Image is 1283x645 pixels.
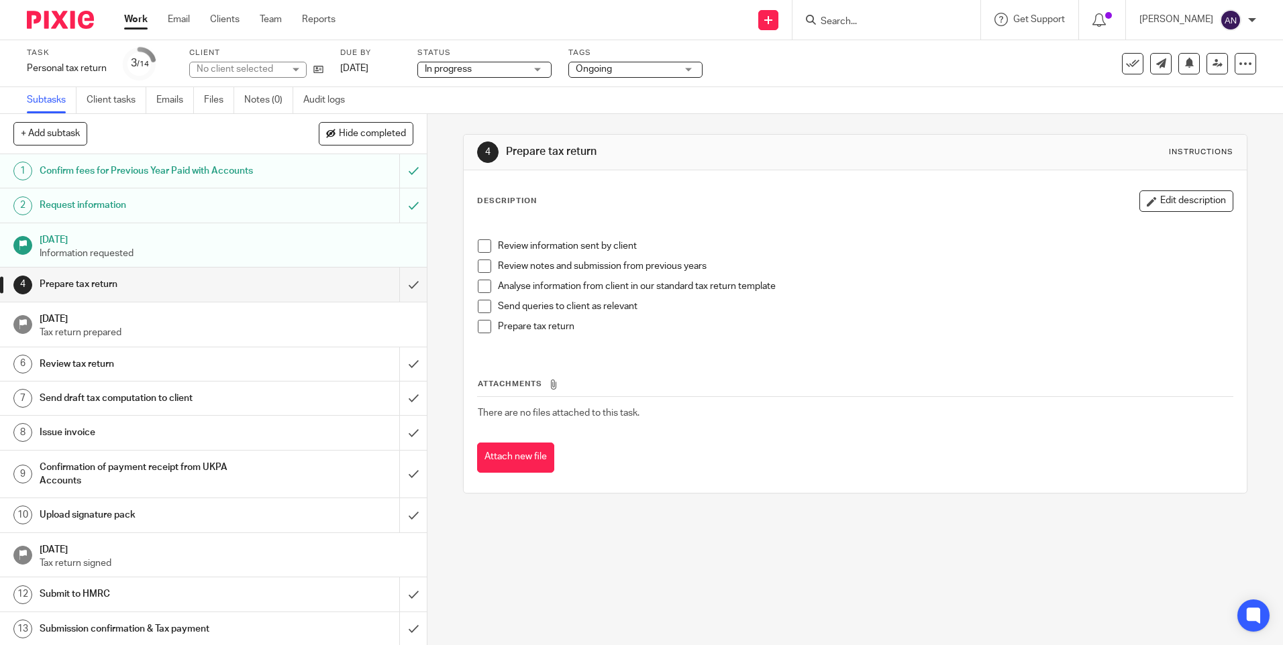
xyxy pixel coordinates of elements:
[40,354,270,374] h1: Review tax return
[197,62,284,76] div: No client selected
[13,465,32,483] div: 9
[40,457,270,491] h1: Confirmation of payment receipt from UKPA Accounts
[40,274,270,294] h1: Prepare tax return
[189,48,323,58] label: Client
[302,13,336,26] a: Reports
[40,505,270,525] h1: Upload signature pack
[40,584,270,604] h1: Submit to HMRC
[498,280,1232,293] p: Analyse information from client in our standard tax return template
[27,62,107,75] div: Personal tax return
[477,196,537,207] p: Description
[1139,190,1233,212] button: Edit description
[498,259,1232,273] p: Review notes and submission from previous years
[168,13,190,26] a: Email
[1220,9,1241,31] img: svg%3E
[204,87,234,113] a: Files
[1139,13,1213,26] p: [PERSON_NAME]
[498,239,1232,253] p: Review information sent by client
[40,195,270,215] h1: Request information
[13,506,32,524] div: 10
[425,64,472,74] span: In progress
[40,422,270,443] h1: Issue invoice
[303,87,355,113] a: Audit logs
[339,129,406,139] span: Hide completed
[40,556,414,570] p: Tax return signed
[576,64,612,74] span: Ongoing
[340,64,368,73] span: [DATE]
[40,326,414,339] p: Tax return prepared
[40,619,270,639] h1: Submission confirmation & Tax payment
[13,196,32,215] div: 2
[478,408,639,418] span: There are no files attached to this task.
[498,300,1232,313] p: Send queries to client as relevant
[319,122,413,145] button: Hide completed
[13,620,32,638] div: 13
[478,380,542,388] span: Attachments
[13,423,32,442] div: 8
[27,87,76,113] a: Subtasks
[417,48,552,58] label: Status
[13,585,32,604] div: 12
[27,48,107,58] label: Task
[13,389,32,408] div: 7
[1169,147,1233,158] div: Instructions
[477,141,499,163] div: 4
[156,87,194,113] a: Emails
[260,13,282,26] a: Team
[506,145,884,159] h1: Prepare tax return
[1013,15,1065,24] span: Get Support
[40,161,270,181] h1: Confirm fees for Previous Year Paid with Accounts
[131,56,149,71] div: 3
[13,122,87,145] button: + Add subtask
[13,162,32,180] div: 1
[40,388,270,408] h1: Send draft tax computation to client
[340,48,401,58] label: Due by
[819,16,940,28] input: Search
[137,60,149,68] small: /14
[124,13,148,26] a: Work
[568,48,703,58] label: Tags
[13,276,32,294] div: 4
[40,230,414,247] h1: [DATE]
[210,13,240,26] a: Clients
[477,443,554,473] button: Attach new file
[27,11,94,29] img: Pixie
[244,87,293,113] a: Notes (0)
[87,87,146,113] a: Client tasks
[40,540,414,556] h1: [DATE]
[13,355,32,373] div: 6
[40,309,414,326] h1: [DATE]
[40,247,414,260] p: Information requested
[498,320,1232,333] p: Prepare tax return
